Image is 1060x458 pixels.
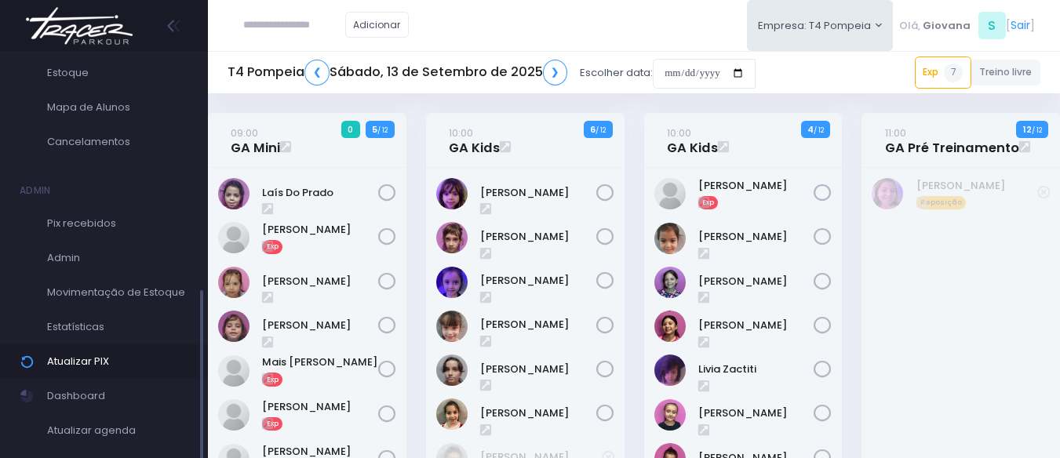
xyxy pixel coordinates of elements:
img: Luísa do Prado Pereira Alves [218,311,250,342]
img: Alice Ouafa [436,178,468,209]
a: 09:00GA Mini [231,125,280,156]
small: / 12 [1032,125,1042,135]
img: Maria Júlia Santos Spada [654,399,686,431]
span: Estoque [47,63,188,83]
a: ❮ [304,60,330,85]
a: [PERSON_NAME] [262,318,378,333]
span: Giovana [923,18,971,34]
span: Admin [47,248,188,268]
a: Adicionar [345,12,410,38]
small: / 12 [814,125,824,135]
img: MAIS EDUARDA DA SILVA SIQUEIRA [218,355,250,387]
img: Carmen Borga Le Guevellou [436,222,468,253]
a: [PERSON_NAME] [480,317,596,333]
span: Movimentação de Estoque [47,282,188,303]
img: Cecília Aimi Shiozuka de Oliveira [654,223,686,254]
div: Escolher data: [228,55,756,91]
a: 11:00GA Pré Treinamento [885,125,1019,156]
img: Alice Terra [654,178,686,209]
small: / 12 [596,125,606,135]
a: [PERSON_NAME] [698,178,814,194]
a: [PERSON_NAME] [262,274,378,289]
a: [PERSON_NAME] [480,229,596,245]
a: [PERSON_NAME] [698,274,814,289]
img: Luísa Veludo Uchôa [218,267,250,298]
span: 0 [341,121,360,138]
img: Luiza Chimionato [218,222,250,253]
img: Maria eduarda comparsi nunes [436,398,468,430]
img: Helena Mendes Leone [436,267,468,298]
small: 10:00 [667,125,691,140]
strong: 5 [372,123,377,136]
span: 7 [944,64,963,82]
span: Atualizar PIX [47,351,188,372]
img: Helena Zanchetta [436,311,468,342]
a: [PERSON_NAME] [480,362,596,377]
img: Heloisa Nivolone [872,178,903,209]
span: S [978,12,1006,39]
span: Pix recebidos [47,213,188,234]
strong: 4 [807,123,814,136]
a: 10:00GA Kids [667,125,718,156]
a: [PERSON_NAME] [262,222,378,238]
a: Treino livre [971,60,1041,85]
small: 10:00 [449,125,473,140]
a: Mais [PERSON_NAME] [262,354,378,370]
img: Manuela goncalves da silva [218,399,250,431]
span: Dashboard [47,386,188,406]
img: Livia Zactiti Jobim [654,354,686,386]
a: Laís Do Prado [262,185,378,201]
small: / 12 [377,125,388,135]
a: [PERSON_NAME] [480,185,596,201]
div: [ ] [893,8,1040,43]
a: ❯ [543,60,568,85]
img: Irene Zylbersztajn de Sá [654,267,686,298]
img: Laís do Prado Pereira Alves [218,178,250,209]
span: Olá, [899,18,920,34]
span: Atualizar agenda [47,420,188,441]
a: 10:00GA Kids [449,125,500,156]
a: Exp7 [915,56,971,88]
span: Mapa de Alunos [47,97,188,118]
span: Reposição [916,196,967,210]
h4: Admin [20,175,51,206]
h5: T4 Pompeia Sábado, 13 de Setembro de 2025 [228,60,567,85]
a: [PERSON_NAME] [698,318,814,333]
a: Livia Zactiti [698,362,814,377]
span: Cancelamentos [47,132,188,152]
img: Luiza Lobello Demônaco [436,354,468,386]
strong: 12 [1023,123,1032,136]
a: [PERSON_NAME] [480,273,596,289]
small: 09:00 [231,125,258,140]
a: [PERSON_NAME] [480,405,596,421]
a: [PERSON_NAME] [698,405,814,421]
strong: 6 [590,123,596,136]
a: [PERSON_NAME] [698,229,814,245]
a: [PERSON_NAME] [262,399,378,415]
img: Isabela Sandes [654,311,686,342]
small: 11:00 [885,125,906,140]
span: Estatísticas [47,317,188,337]
a: Sair [1011,17,1030,34]
a: [PERSON_NAME] [916,178,1038,194]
